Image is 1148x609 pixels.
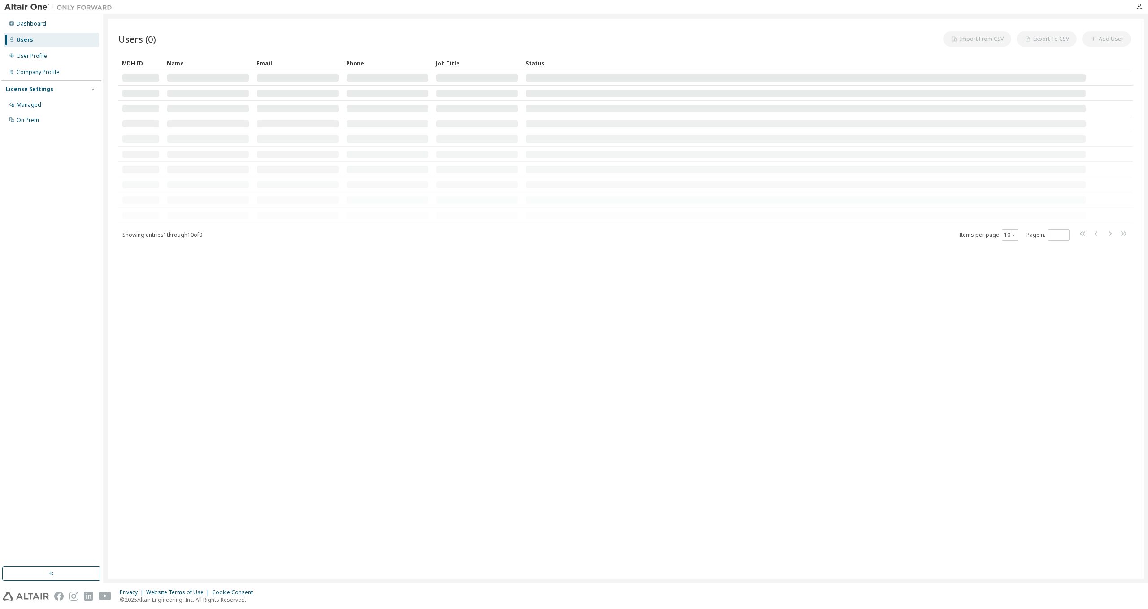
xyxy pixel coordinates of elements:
div: Name [167,56,249,70]
span: Page n. [1026,229,1070,241]
div: MDH ID [122,56,160,70]
span: Showing entries 1 through 10 of 0 [122,231,202,239]
img: Altair One [4,3,117,12]
button: Add User [1082,31,1131,47]
div: Cookie Consent [212,589,258,596]
div: Privacy [120,589,146,596]
p: © 2025 Altair Engineering, Inc. All Rights Reserved. [120,596,258,604]
div: Managed [17,101,41,109]
div: Status [526,56,1086,70]
div: Email [257,56,339,70]
img: youtube.svg [99,592,112,601]
div: On Prem [17,117,39,124]
div: User Profile [17,52,47,60]
span: Items per page [959,229,1018,241]
span: Users (0) [118,33,156,45]
img: linkedin.svg [84,592,93,601]
button: Export To CSV [1017,31,1077,47]
img: altair_logo.svg [3,592,49,601]
div: Company Profile [17,69,59,76]
img: facebook.svg [54,592,64,601]
div: Phone [346,56,429,70]
div: Users [17,36,33,43]
img: instagram.svg [69,592,78,601]
div: Website Terms of Use [146,589,212,596]
button: 10 [1004,231,1016,239]
div: Job Title [436,56,518,70]
div: Dashboard [17,20,46,27]
div: License Settings [6,86,53,93]
button: Import From CSV [943,31,1011,47]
